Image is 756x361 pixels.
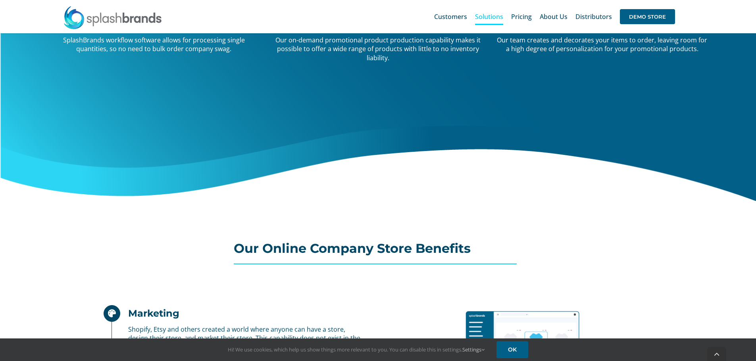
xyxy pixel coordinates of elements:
a: OK [496,341,528,358]
span: Customers [434,13,467,20]
nav: Main Menu Sticky [434,4,675,29]
h2: Our Online Company Store Benefits [234,241,523,256]
span: Distributors [575,13,612,20]
a: Pricing [511,4,532,29]
a: Settings [462,346,485,353]
p: Our on-demand promotional product production capability makes it possible to offer a wide range o... [272,36,484,62]
img: SplashBrands.com Logo [63,6,162,29]
span: Solutions [475,13,503,20]
a: Distributors [575,4,612,29]
a: Customers [434,4,467,29]
span: DEMO STORE [620,9,675,24]
p: SplashBrands workflow software allows for processing single quantities, so no need to bulk order ... [48,36,260,53]
h2: Marketing [128,308,179,319]
p: Our team creates and decorates your items to order, leaving room for a high degree of personaliza... [496,36,708,53]
p: Shopify, Etsy and others created a world where anyone can have a store, design their store, and m... [128,325,364,351]
span: About Us [540,13,567,20]
span: Hi! We use cookies, which help us show things more relevant to you. You can disable this in setti... [228,346,485,353]
span: Pricing [511,13,532,20]
a: DEMO STORE [620,4,675,29]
